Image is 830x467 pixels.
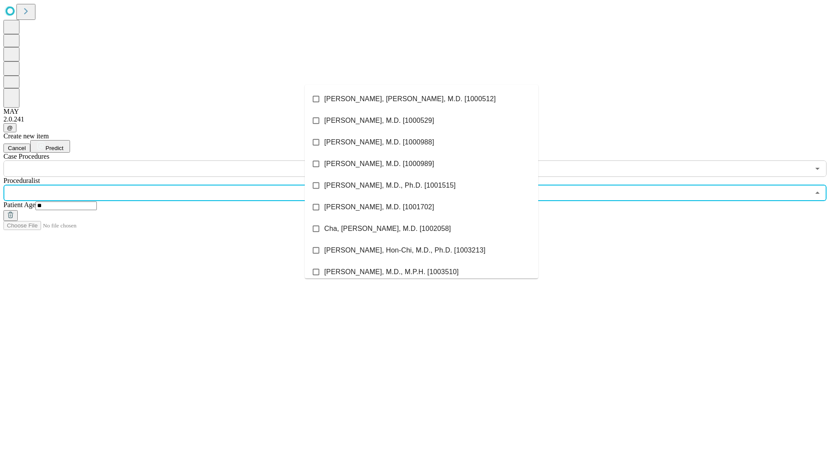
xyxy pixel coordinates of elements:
[45,145,63,151] span: Predict
[324,245,485,256] span: [PERSON_NAME], Hon-Chi, M.D., Ph.D. [1003213]
[30,140,70,153] button: Predict
[3,132,49,140] span: Create new item
[3,153,49,160] span: Scheduled Procedure
[324,224,451,234] span: Cha, [PERSON_NAME], M.D. [1002058]
[7,125,13,131] span: @
[3,201,35,208] span: Patient Age
[324,94,496,104] span: [PERSON_NAME], [PERSON_NAME], M.D. [1000512]
[324,159,434,169] span: [PERSON_NAME], M.D. [1000989]
[3,123,16,132] button: @
[3,108,827,115] div: MAY
[8,145,26,151] span: Cancel
[324,202,434,212] span: [PERSON_NAME], M.D. [1001702]
[324,180,456,191] span: [PERSON_NAME], M.D., Ph.D. [1001515]
[3,144,30,153] button: Cancel
[324,267,459,277] span: [PERSON_NAME], M.D., M.P.H. [1003510]
[3,115,827,123] div: 2.0.241
[811,163,824,175] button: Open
[811,187,824,199] button: Close
[324,115,434,126] span: [PERSON_NAME], M.D. [1000529]
[324,137,434,147] span: [PERSON_NAME], M.D. [1000988]
[3,177,40,184] span: Proceduralist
